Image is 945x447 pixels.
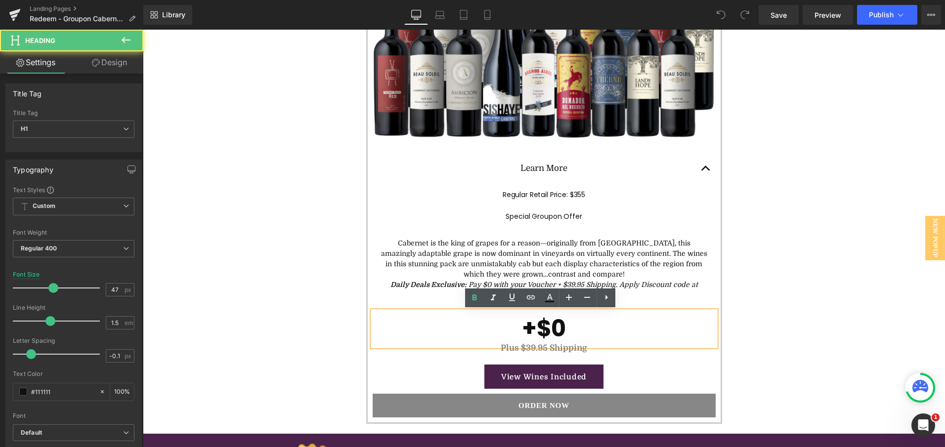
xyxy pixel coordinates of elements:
b: Plus $39.95 Shipping [358,314,444,323]
a: Mobile [475,5,499,25]
div: Text Color [13,370,134,377]
div: Font Weight [13,229,134,236]
span: em [125,320,133,326]
em: Pay $0 with your Voucher + $39.95 Shipping. Apply Discount code at Checkout. [248,251,555,269]
div: % [110,383,134,401]
button: Publish [857,5,917,25]
button: Undo [711,5,731,25]
strong: Daily Deals Exclusive: [248,251,324,259]
span: px [125,286,133,293]
span: Redeem - Groupon Cabernet 18-Pack [30,15,125,23]
span: Preview [815,10,841,20]
span: New Popup [782,186,802,231]
span: px [125,353,133,359]
a: Laptop [428,5,452,25]
span: Library [162,10,185,19]
p: Cabernet is the king of grapes for a reason—originally from [GEOGRAPHIC_DATA], this amazingly ada... [237,208,565,250]
div: Title Tag [13,84,42,98]
button: More [921,5,941,25]
a: Design [74,51,145,74]
h6: Special Groupon Offer [237,182,565,192]
div: Typography [13,160,53,174]
button: ORDER NOW [230,364,573,388]
b: +$0 [379,283,424,315]
a: Desktop [404,5,428,25]
span: Publish [869,11,894,19]
b: Custom [33,202,55,210]
a: New Library [143,5,192,25]
a: Landing Pages [30,5,143,13]
span: Save [771,10,787,20]
span: View Wines Included [358,343,444,352]
div: Text Styles [13,186,134,194]
div: Font [13,412,134,419]
a: View Wines Included [342,335,461,359]
b: H1 [21,125,28,132]
h5: Regular Retail Price: $355 [237,160,565,170]
p: Learn More [250,132,553,145]
a: Tablet [452,5,475,25]
input: Color [31,386,94,397]
span: Heading [25,37,55,44]
button: Redo [735,5,755,25]
div: Title Tag [13,110,134,117]
i: Default [21,429,42,437]
iframe: Intercom live chat [911,413,935,437]
a: Preview [803,5,853,25]
span: 1 [932,413,940,421]
b: Regular 400 [21,244,57,252]
div: Font Size [13,271,40,278]
div: Line Height [13,304,134,311]
span: Offer Code GRPNCAB [382,261,455,269]
div: Letter Spacing [13,337,134,344]
span: ORDER NOW [376,372,427,380]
